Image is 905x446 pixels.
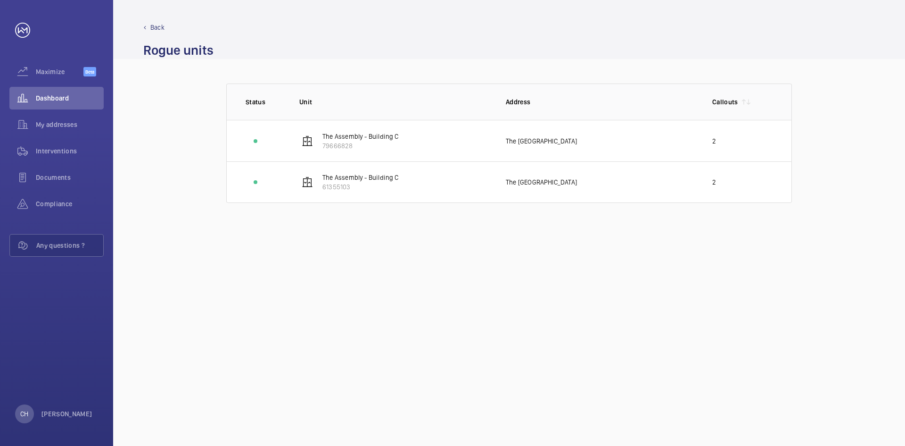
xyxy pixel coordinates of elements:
[322,141,399,151] p: 79666828
[41,409,92,419] p: [PERSON_NAME]
[36,199,104,209] span: Compliance
[712,97,738,107] p: Callouts
[246,97,265,107] p: Status
[36,93,104,103] span: Dashboard
[322,132,399,141] p: The Assembly - Building C
[36,241,103,250] span: Any questions ?
[36,67,83,76] span: Maximize
[322,173,399,182] p: The Assembly - Building C
[712,177,716,187] div: 2
[712,136,716,146] div: 2
[150,23,165,32] p: Back
[506,97,697,107] p: Address
[302,177,313,188] img: elevator-sm.svg
[36,120,104,129] span: My addresses
[302,135,313,147] img: elevator-sm.svg
[506,136,697,146] div: The [GEOGRAPHIC_DATA]
[36,173,104,182] span: Documents
[36,146,104,156] span: Interventions
[322,182,399,192] p: 61355103
[20,409,28,419] p: CH
[299,97,491,107] p: Unit
[506,177,697,187] div: The [GEOGRAPHIC_DATA]
[83,67,96,76] span: Beta
[143,42,214,59] h1: Rogue units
